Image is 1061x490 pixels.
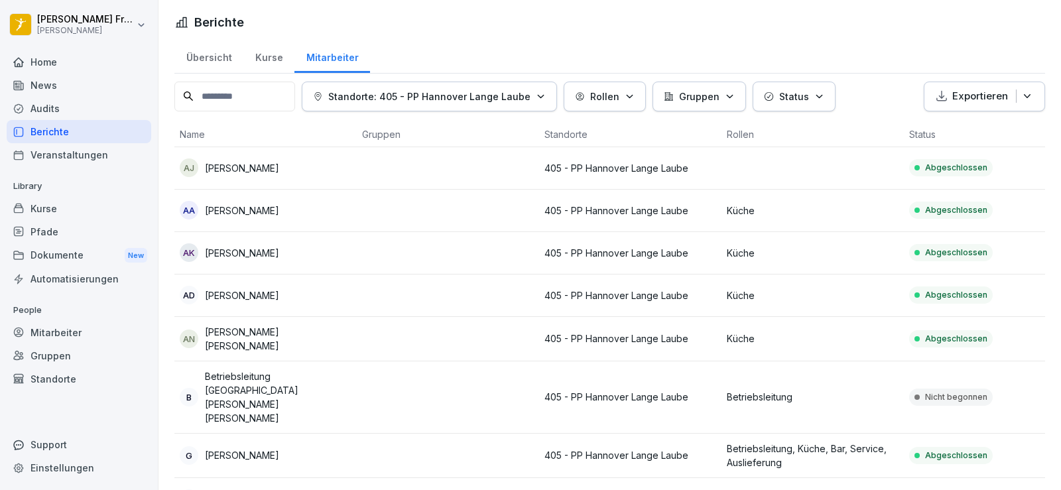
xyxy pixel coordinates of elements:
a: Kurse [7,197,151,220]
div: G [180,446,198,465]
p: 405 - PP Hannover Lange Laube [544,246,716,260]
button: Gruppen [653,82,746,111]
p: 405 - PP Hannover Lange Laube [544,448,716,462]
a: Übersicht [174,39,243,73]
div: AJ [180,158,198,177]
div: AD [180,286,198,304]
div: B [180,388,198,406]
p: Küche [727,246,899,260]
p: Rollen [590,90,619,103]
a: Berichte [7,120,151,143]
p: [PERSON_NAME] [205,204,279,217]
p: 405 - PP Hannover Lange Laube [544,161,716,175]
a: Mitarbeiter [7,321,151,344]
p: [PERSON_NAME] [205,448,279,462]
p: Exportieren [952,89,1008,104]
button: Exportieren [924,82,1045,111]
button: Rollen [564,82,646,111]
th: Standorte [539,122,721,147]
p: 405 - PP Hannover Lange Laube [544,390,716,404]
p: Status [779,90,809,103]
a: DokumenteNew [7,243,151,268]
p: Abgeschlossen [925,204,987,216]
p: Standorte: 405 - PP Hannover Lange Laube [328,90,530,103]
p: Abgeschlossen [925,333,987,345]
p: Abgeschlossen [925,289,987,301]
p: Betriebsleitung [GEOGRAPHIC_DATA] [PERSON_NAME] [PERSON_NAME] [205,369,351,425]
h1: Berichte [194,13,244,31]
div: AN [180,330,198,348]
th: Rollen [721,122,904,147]
a: Kurse [243,39,294,73]
a: Standorte [7,367,151,391]
th: Gruppen [357,122,539,147]
div: AK [180,243,198,262]
a: Mitarbeiter [294,39,370,73]
p: Gruppen [679,90,719,103]
a: Veranstaltungen [7,143,151,166]
p: 405 - PP Hannover Lange Laube [544,204,716,217]
div: Support [7,433,151,456]
p: Abgeschlossen [925,450,987,461]
p: People [7,300,151,321]
p: [PERSON_NAME] Frontini [37,14,134,25]
a: Gruppen [7,344,151,367]
a: Automatisierungen [7,267,151,290]
p: [PERSON_NAME] [205,161,279,175]
div: New [125,248,147,263]
p: Abgeschlossen [925,162,987,174]
p: Abgeschlossen [925,247,987,259]
p: [PERSON_NAME] [205,288,279,302]
p: 405 - PP Hannover Lange Laube [544,332,716,345]
a: Home [7,50,151,74]
a: News [7,74,151,97]
a: Pfade [7,220,151,243]
a: Einstellungen [7,456,151,479]
button: Status [753,82,836,111]
p: [PERSON_NAME] [PERSON_NAME] [205,325,351,353]
button: Standorte: 405 - PP Hannover Lange Laube [302,82,557,111]
p: Nicht begonnen [925,391,987,403]
p: Küche [727,332,899,345]
p: Betriebsleitung, Küche, Bar, Service, Auslieferung [727,442,899,469]
a: Audits [7,97,151,120]
div: Dokumente [7,243,151,268]
p: [PERSON_NAME] [205,246,279,260]
p: Küche [727,288,899,302]
th: Name [174,122,357,147]
p: [PERSON_NAME] [37,26,134,35]
p: Betriebsleitung [727,390,899,404]
div: AA [180,201,198,219]
p: Küche [727,204,899,217]
p: 405 - PP Hannover Lange Laube [544,288,716,302]
p: Library [7,176,151,197]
